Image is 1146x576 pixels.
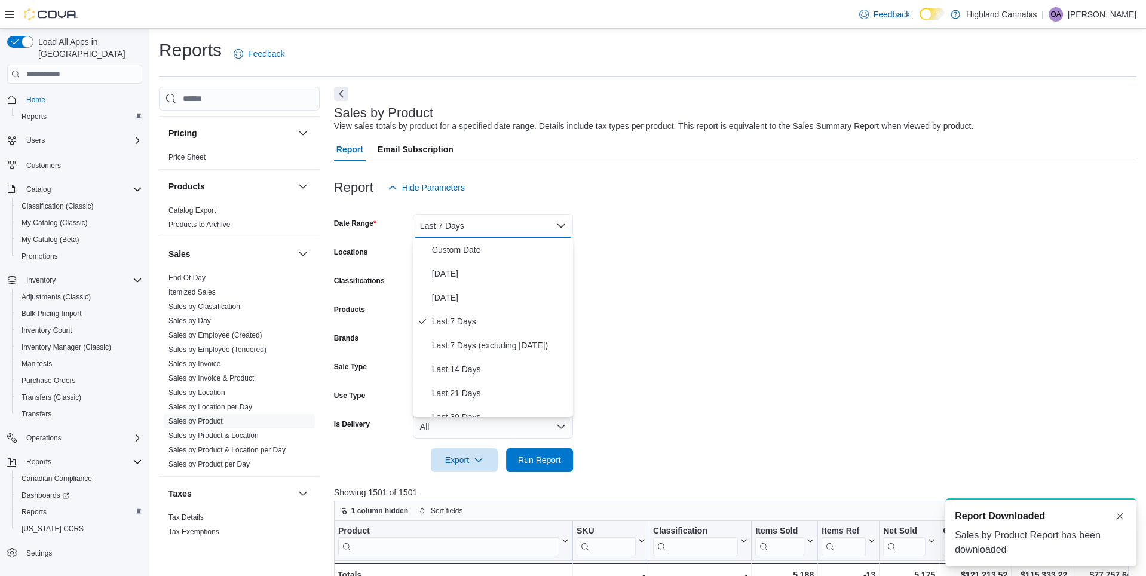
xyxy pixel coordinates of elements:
[168,388,225,397] span: Sales by Location
[26,549,52,558] span: Settings
[1041,7,1044,22] p: |
[17,216,142,230] span: My Catalog (Classic)
[22,491,69,500] span: Dashboards
[431,506,462,516] span: Sort fields
[12,372,147,389] button: Purchase Orders
[12,248,147,265] button: Promotions
[168,374,254,382] a: Sales by Invoice & Product
[874,8,910,20] span: Feedback
[432,266,568,281] span: [DATE]
[920,20,920,21] span: Dark Mode
[432,362,568,376] span: Last 14 Days
[17,357,57,371] a: Manifests
[17,471,97,486] a: Canadian Compliance
[2,181,147,198] button: Catalog
[17,357,142,371] span: Manifests
[17,488,74,503] a: Dashboards
[17,109,142,124] span: Reports
[17,249,63,264] a: Promotions
[2,156,147,173] button: Customers
[168,431,259,440] a: Sales by Product & Location
[17,373,142,388] span: Purchase Orders
[22,326,72,335] span: Inventory Count
[296,486,310,501] button: Taxes
[413,238,573,417] div: Select listbox
[168,513,204,522] a: Tax Details
[168,417,223,425] a: Sales by Product
[296,126,310,140] button: Pricing
[22,455,142,469] span: Reports
[12,289,147,305] button: Adjustments (Classic)
[168,180,205,192] h3: Products
[1068,7,1136,22] p: [PERSON_NAME]
[168,274,206,282] a: End Of Day
[168,360,220,368] a: Sales by Invoice
[12,305,147,322] button: Bulk Pricing Import
[653,526,747,556] button: Classification
[17,340,142,354] span: Inventory Manager (Classic)
[822,526,875,556] button: Items Ref
[12,470,147,487] button: Canadian Compliance
[334,106,433,120] h3: Sales by Product
[17,522,88,536] a: [US_STATE] CCRS
[168,127,293,139] button: Pricing
[336,137,363,161] span: Report
[168,180,293,192] button: Products
[26,185,51,194] span: Catalog
[518,454,561,466] span: Run Report
[22,218,88,228] span: My Catalog (Classic)
[920,8,945,20] input: Dark Mode
[26,275,56,285] span: Inventory
[955,509,1045,523] span: Report Downloaded
[17,407,56,421] a: Transfers
[334,247,368,257] label: Locations
[159,38,222,62] h1: Reports
[168,373,254,383] span: Sales by Invoice & Product
[22,292,91,302] span: Adjustments (Classic)
[22,157,142,172] span: Customers
[229,42,289,66] a: Feedback
[159,510,320,544] div: Taxes
[1049,7,1063,22] div: Owen Allerton
[168,220,230,229] span: Products to Archive
[22,524,84,534] span: [US_STATE] CCRS
[168,317,211,325] a: Sales by Day
[168,446,286,454] a: Sales by Product & Location per Day
[17,232,84,247] a: My Catalog (Beta)
[22,92,142,107] span: Home
[12,198,147,215] button: Classification (Classic)
[22,133,142,148] span: Users
[26,161,61,170] span: Customers
[432,338,568,353] span: Last 7 Days (excluding [DATE])
[432,386,568,400] span: Last 21 Days
[334,305,365,314] label: Products
[168,273,206,283] span: End Of Day
[17,323,77,338] a: Inventory Count
[22,546,142,560] span: Settings
[335,504,413,518] button: 1 column hidden
[22,474,92,483] span: Canadian Compliance
[2,454,147,470] button: Reports
[432,290,568,305] span: [DATE]
[168,345,266,354] a: Sales by Employee (Tendered)
[12,389,147,406] button: Transfers (Classic)
[755,526,814,556] button: Items Sold
[12,356,147,372] button: Manifests
[755,526,804,537] div: Items Sold
[577,526,636,556] div: SKU URL
[653,526,738,537] div: Classification
[22,182,142,197] span: Catalog
[248,48,284,60] span: Feedback
[577,526,645,556] button: SKU
[432,243,568,257] span: Custom Date
[17,249,142,264] span: Promotions
[17,290,142,304] span: Adjustments (Classic)
[168,302,240,311] a: Sales by Classification
[168,248,293,260] button: Sales
[168,488,293,500] button: Taxes
[12,406,147,422] button: Transfers
[1050,7,1061,22] span: OA
[432,410,568,424] span: Last 30 Days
